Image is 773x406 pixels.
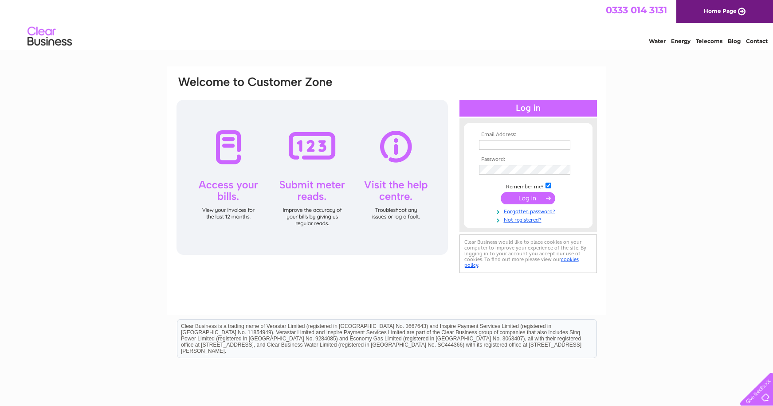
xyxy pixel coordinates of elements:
[671,38,691,44] a: Energy
[479,207,580,215] a: Forgotten password?
[479,215,580,223] a: Not registered?
[606,4,667,16] a: 0333 014 3131
[477,181,580,190] td: Remember me?
[477,156,580,163] th: Password:
[464,256,579,268] a: cookies policy
[649,38,666,44] a: Water
[728,38,741,44] a: Blog
[477,132,580,138] th: Email Address:
[27,23,72,50] img: logo.png
[177,5,596,43] div: Clear Business is a trading name of Verastar Limited (registered in [GEOGRAPHIC_DATA] No. 3667643...
[501,192,555,204] input: Submit
[696,38,722,44] a: Telecoms
[459,234,597,273] div: Clear Business would like to place cookies on your computer to improve your experience of the sit...
[746,38,768,44] a: Contact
